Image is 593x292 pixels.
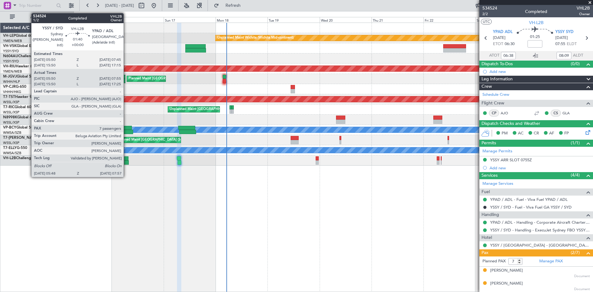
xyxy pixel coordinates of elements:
a: YPAD / ADL - Fuel - Viva Fuel YPAD / ADL [490,197,568,202]
div: Add new [490,165,590,171]
span: Handling [482,211,499,218]
a: T7-ELLYG-550 [3,146,27,150]
span: T7-[PERSON_NAME] [3,136,39,140]
div: Sat 23 [475,17,527,23]
span: [DATE] [493,35,506,41]
a: YPAD / ADL - Handling - Corporate Aircraft Charter YPAD / ADL [490,220,590,225]
span: VH-L2B [529,19,544,26]
span: Leg Information [482,76,513,83]
span: YPAD ADL [493,29,513,35]
span: Dispatch Checks and Weather [482,120,540,127]
span: CR [534,130,539,137]
a: VH-RIUHawker 800XP [3,65,41,68]
span: (4/4) [571,172,580,178]
div: Tue 19 [267,17,319,23]
span: Flight Crew [482,100,504,107]
span: ATOT [489,53,499,59]
a: VH-L2BChallenger 604 [3,156,43,160]
span: 07:55 [555,41,565,47]
a: WSSL/XSP [3,141,19,145]
span: (2/7) [571,249,580,256]
a: N604AUChallenger 604 [3,54,45,58]
a: GLA [562,110,576,116]
span: AC [518,130,524,137]
input: --:-- [501,52,516,59]
span: N604AU [3,54,18,58]
span: Services [482,172,498,179]
a: YMEN/MEB [3,39,22,43]
span: (1/1) [571,140,580,146]
div: Planned Maint [GEOGRAPHIC_DATA] (Seletar) [128,74,201,83]
a: VP-CJRG-650 [3,85,26,89]
span: Pax [482,249,488,256]
a: Schedule Crew [482,92,509,98]
span: Hotel [482,234,492,241]
a: Manage Services [482,181,513,187]
span: Fuel [482,188,490,196]
span: Refresh [220,3,246,8]
span: (0/0) [571,61,580,67]
div: [PERSON_NAME] [490,268,523,274]
span: Owner [577,11,590,17]
a: WIHH/HLP [3,79,20,84]
input: Trip Number [19,1,54,10]
span: ALDT [573,53,583,59]
div: CS [551,110,561,116]
span: 06:30 [505,41,515,47]
a: VH-VSKGlobal Express XRS [3,44,51,48]
span: FP [564,130,569,137]
span: VHL2B [577,5,590,11]
span: Document [574,274,590,279]
div: Unplanned Maint [GEOGRAPHIC_DATA] (Seletar) [170,105,246,114]
a: AJO [501,110,515,116]
div: Planned Maint [GEOGRAPHIC_DATA] (Seletar) [118,135,190,145]
div: Completed [525,8,547,15]
div: [PERSON_NAME] [490,281,523,287]
span: ELDT [567,41,577,47]
button: All Aircraft [7,12,67,22]
a: YSSY/SYD [3,49,19,53]
a: Manage Permits [482,148,512,154]
span: Permits [482,140,496,147]
span: N8998K [3,116,17,119]
span: T7-ELLY [3,146,17,150]
div: Sun 17 [164,17,216,23]
span: VP-BCY [3,126,16,129]
a: WMSA/SZB [3,151,21,155]
span: T7-TST [3,95,15,99]
span: T7-RIC [3,105,15,109]
div: YSSY ARR SLOT 0755Z [490,157,532,163]
span: YSSY SYD [555,29,574,35]
a: VP-BCYGlobal 5000 [3,126,37,129]
a: WSSL/XSP [3,100,19,104]
span: VH-LEP [3,34,16,38]
a: WSSL/XSP [3,120,19,125]
a: YSSY / [GEOGRAPHIC_DATA] - [GEOGRAPHIC_DATA] [GEOGRAPHIC_DATA] / SYD [490,243,590,248]
a: YSSY / SYD - Handling - ExecuJet Sydney FBO YSSY / SYD [490,227,590,233]
span: Dispatch To-Dos [482,61,513,68]
div: Add new [490,69,590,74]
a: T7-RICGlobal 6000 [3,105,36,109]
button: UTC [481,19,492,24]
a: T7-[PERSON_NAME]Global 7500 [3,136,60,140]
span: All Aircraft [16,15,65,19]
button: Refresh [211,1,248,11]
span: ETOT [493,41,503,47]
div: Sat 16 [112,17,164,23]
a: YSSY / SYD - Fuel - Viva Fuel GA YSSY / SYD [490,205,572,210]
div: CP [489,110,499,116]
span: Document [574,287,590,292]
span: [DATE] [555,35,568,41]
div: Unplanned Maint Wichita (Wichita Mid-continent) [217,33,294,43]
span: PM [502,130,508,137]
a: YMEN/MEB [3,69,22,74]
span: 534524 [482,5,497,11]
a: M-JGVJGlobal 5000 [3,75,38,78]
div: Mon 18 [216,17,267,23]
input: --:-- [557,52,571,59]
div: Wed 20 [320,17,372,23]
a: VH-LEPGlobal 6000 [3,34,37,38]
span: VP-CJR [3,85,16,89]
a: YSSY/SYD [3,59,19,64]
a: WMSA/SZB [3,130,21,135]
